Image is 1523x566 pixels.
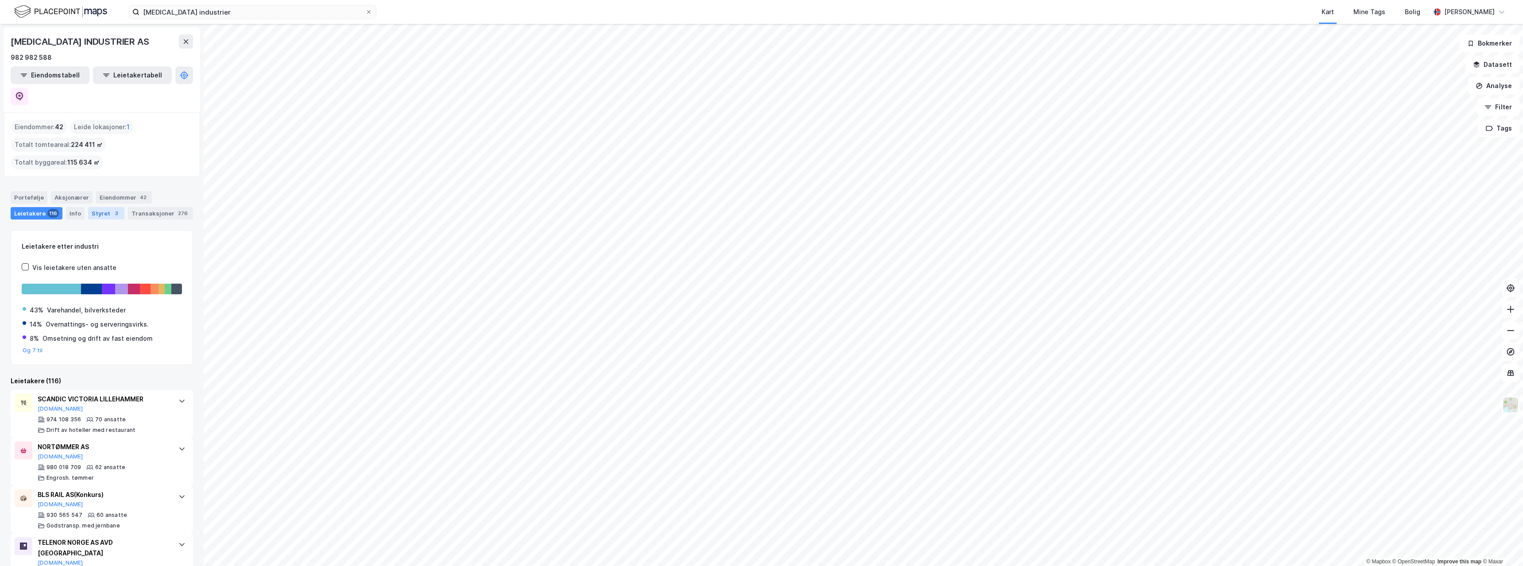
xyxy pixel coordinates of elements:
[11,138,106,152] div: Totalt tomteareal :
[1465,56,1519,73] button: Datasett
[1479,524,1523,566] iframe: Chat Widget
[139,5,365,19] input: Søk på adresse, matrikkel, gårdeiere, leietakere eller personer
[11,66,89,84] button: Eiendomstabell
[23,347,43,354] button: Og 7 til
[97,512,127,519] div: 60 ansatte
[1322,7,1334,17] div: Kart
[1477,98,1519,116] button: Filter
[1405,7,1420,17] div: Bolig
[11,52,52,63] div: 982 982 588
[70,120,133,134] div: Leide lokasjoner :
[1460,35,1519,52] button: Bokmerker
[93,66,172,84] button: Leietakertabell
[127,122,130,132] span: 1
[32,262,116,273] div: Vis leietakere uten ansatte
[55,122,63,132] span: 42
[1366,558,1391,565] a: Mapbox
[176,209,189,218] div: 276
[47,209,59,218] div: 116
[1479,524,1523,566] div: Kontrollprogram for chat
[47,305,126,316] div: Varehandel, bilverksteder
[46,512,82,519] div: 930 565 547
[1478,119,1519,137] button: Tags
[38,501,83,508] button: [DOMAIN_NAME]
[112,209,121,218] div: 3
[1353,7,1385,17] div: Mine Tags
[67,157,100,168] span: 115 634 ㎡
[1392,558,1435,565] a: OpenStreetMap
[38,394,170,404] div: SCANDIC VICTORIA LILLEHAMMER
[138,193,148,202] div: 42
[30,305,43,316] div: 43%
[11,120,67,134] div: Eiendommer :
[1468,77,1519,95] button: Analyse
[46,319,149,330] div: Overnattings- og serveringsvirks.
[95,464,125,471] div: 62 ansatte
[38,489,170,500] div: BLS RAIL AS (Konkurs)
[22,241,182,252] div: Leietakere etter industri
[46,474,94,481] div: Engrosh. tømmer
[38,405,83,412] button: [DOMAIN_NAME]
[11,207,62,219] div: Leietakere
[38,537,170,558] div: TELENOR NORGE AS AVD [GEOGRAPHIC_DATA]
[38,442,170,452] div: NORTØMMER AS
[128,207,193,219] div: Transaksjoner
[46,464,81,471] div: 980 018 709
[96,191,152,204] div: Eiendommer
[46,522,120,529] div: Godstransp. med jernbane
[30,319,42,330] div: 14%
[30,333,39,344] div: 8%
[11,155,103,169] div: Totalt byggareal :
[51,191,93,204] div: Aksjonærer
[95,416,126,423] div: 70 ansatte
[43,333,153,344] div: Omsetning og drift av fast eiendom
[14,4,107,19] img: logo.f888ab2527a4732fd821a326f86c7f29.svg
[38,453,83,460] button: [DOMAIN_NAME]
[1438,558,1481,565] a: Improve this map
[66,207,85,219] div: Info
[46,416,81,423] div: 974 108 356
[1444,7,1495,17] div: [PERSON_NAME]
[46,427,135,434] div: Drift av hoteller med restaurant
[1502,397,1519,413] img: Z
[71,139,103,150] span: 224 411 ㎡
[11,191,47,204] div: Portefølje
[11,376,193,386] div: Leietakere (116)
[11,35,151,49] div: [MEDICAL_DATA] INDUSTRIER AS
[88,207,124,219] div: Styret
